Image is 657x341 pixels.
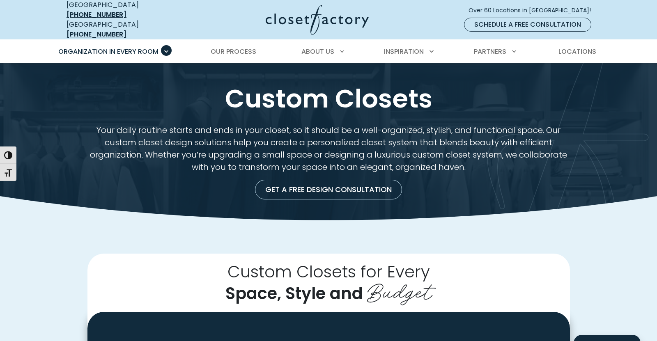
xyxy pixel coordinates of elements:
h1: Custom Closets [65,83,592,114]
span: Locations [558,47,596,56]
span: Inspiration [384,47,424,56]
span: Custom Closets for Every [227,260,430,283]
a: Over 60 Locations in [GEOGRAPHIC_DATA]! [468,3,598,18]
span: Over 60 Locations in [GEOGRAPHIC_DATA]! [469,6,597,15]
span: Organization in Every Room [58,47,159,56]
span: About Us [301,47,334,56]
a: [PHONE_NUMBER] [67,10,126,19]
span: Our Process [211,47,256,56]
p: Your daily routine starts and ends in your closet, so it should be a well-organized, stylish, and... [87,124,570,173]
span: Partners [474,47,506,56]
a: [PHONE_NUMBER] [67,30,126,39]
span: Space, Style and [225,282,363,305]
img: Closet Factory Logo [266,5,369,35]
span: Budget [367,273,432,306]
div: [GEOGRAPHIC_DATA] [67,20,186,39]
a: Schedule a Free Consultation [464,18,591,32]
nav: Primary Menu [53,40,604,63]
a: Get a Free Design Consultation [255,180,402,199]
